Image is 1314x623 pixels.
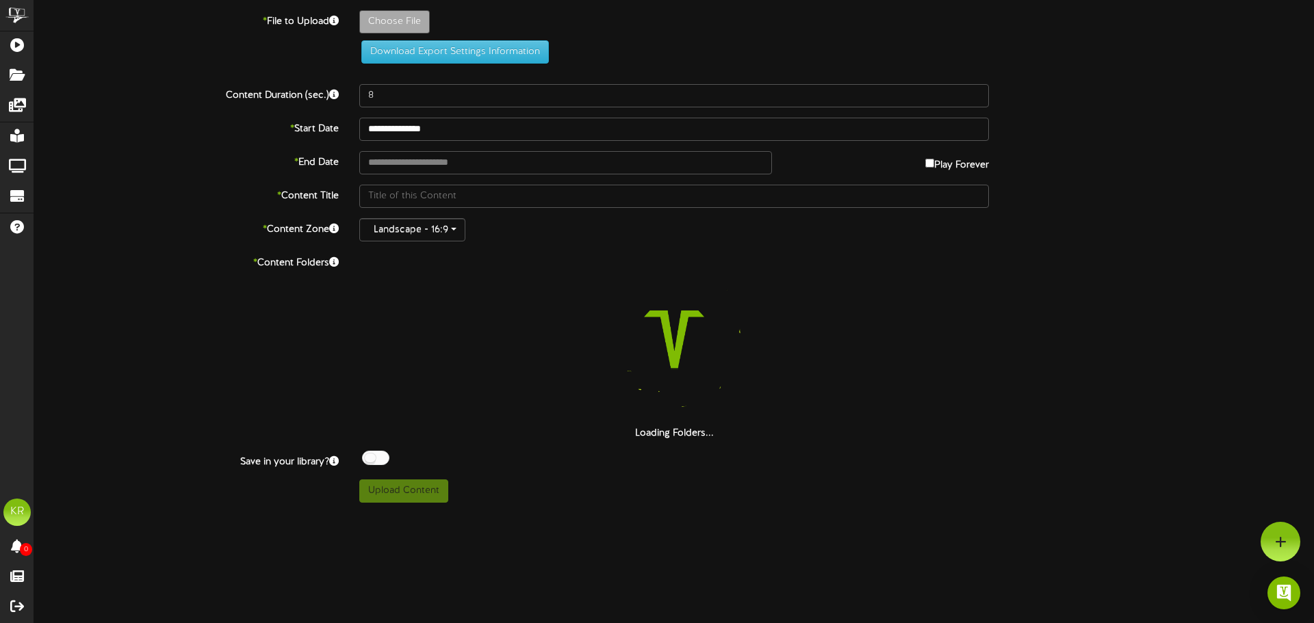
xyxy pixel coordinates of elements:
[359,479,448,503] button: Upload Content
[1267,576,1300,609] div: Open Intercom Messenger
[24,10,349,29] label: File to Upload
[361,40,549,64] button: Download Export Settings Information
[24,218,349,237] label: Content Zone
[587,252,762,427] img: loading-spinner-3.png
[359,218,465,241] button: Landscape - 16:9
[24,451,349,469] label: Save in your library?
[355,47,549,57] a: Download Export Settings Information
[3,499,31,526] div: KR
[359,185,989,208] input: Title of this Content
[925,159,934,168] input: Play Forever
[24,252,349,270] label: Content Folders
[24,185,349,203] label: Content Title
[24,118,349,136] label: Start Date
[20,543,32,556] span: 0
[635,428,714,438] strong: Loading Folders...
[24,151,349,170] label: End Date
[925,151,989,172] label: Play Forever
[24,84,349,103] label: Content Duration (sec.)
